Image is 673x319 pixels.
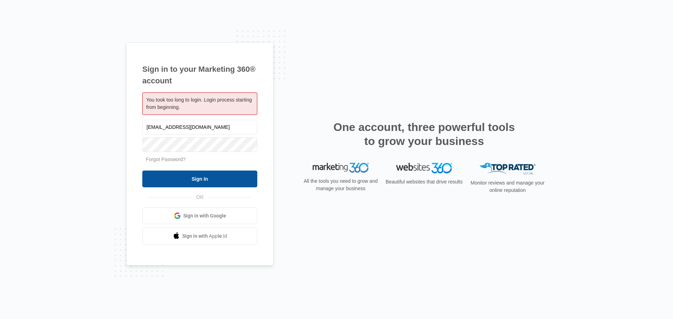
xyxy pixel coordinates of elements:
[191,194,209,201] span: OR
[142,120,257,134] input: Email
[331,120,517,148] h2: One account, three powerful tools to grow your business
[313,163,369,173] img: Marketing 360
[183,212,226,220] span: Sign in with Google
[468,179,547,194] p: Monitor reviews and manage your online reputation
[182,233,227,240] span: Sign in with Apple Id
[146,157,186,162] a: Forgot Password?
[142,207,257,224] a: Sign in with Google
[146,97,252,110] span: You took too long to login. Login process starting from beginning.
[142,63,257,86] h1: Sign in to your Marketing 360® account
[142,171,257,187] input: Sign In
[142,228,257,244] a: Sign in with Apple Id
[480,163,536,174] img: Top Rated Local
[385,178,463,186] p: Beautiful websites that drive results
[301,178,380,192] p: All the tools you need to grow and manage your business
[396,163,452,173] img: Websites 360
